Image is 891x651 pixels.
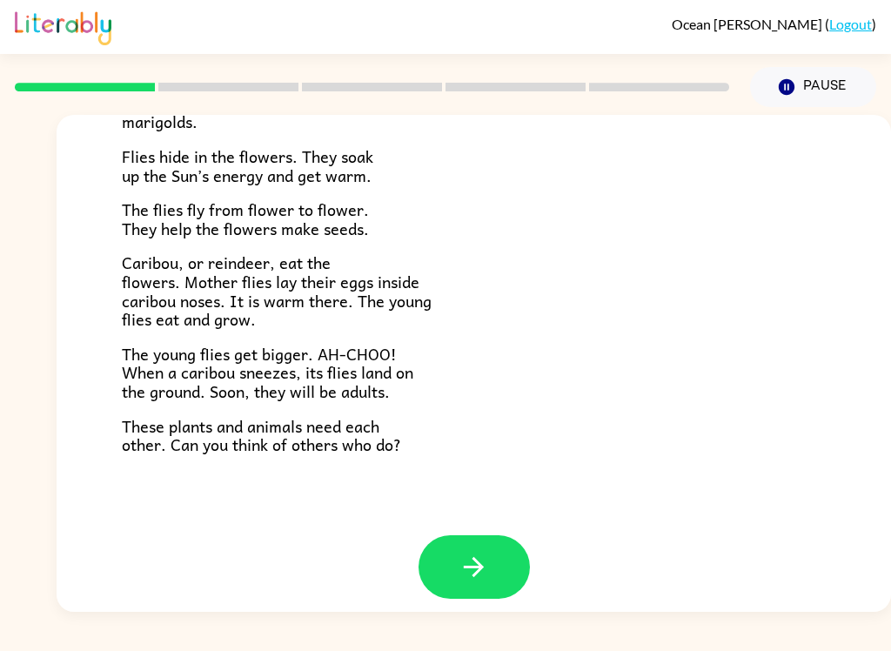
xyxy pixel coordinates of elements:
div: ( ) [672,16,876,32]
button: Pause [750,67,876,107]
span: Caribou, or reindeer, eat the flowers. Mother flies lay their eggs inside caribou noses. It is wa... [122,250,432,332]
span: The young flies get bigger. AH-CHOO! When a caribou sneezes, its flies land on the ground. Soon, ... [122,341,413,404]
span: Flies hide in the flowers. They soak up the Sun’s energy and get warm. [122,144,373,188]
span: Ocean [PERSON_NAME] [672,16,825,32]
img: Literably [15,7,111,45]
a: Logout [829,16,872,32]
span: These plants and animals need each other. Can you think of others who do? [122,413,401,458]
span: The flies fly from flower to flower. They help the flowers make seeds. [122,197,369,241]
